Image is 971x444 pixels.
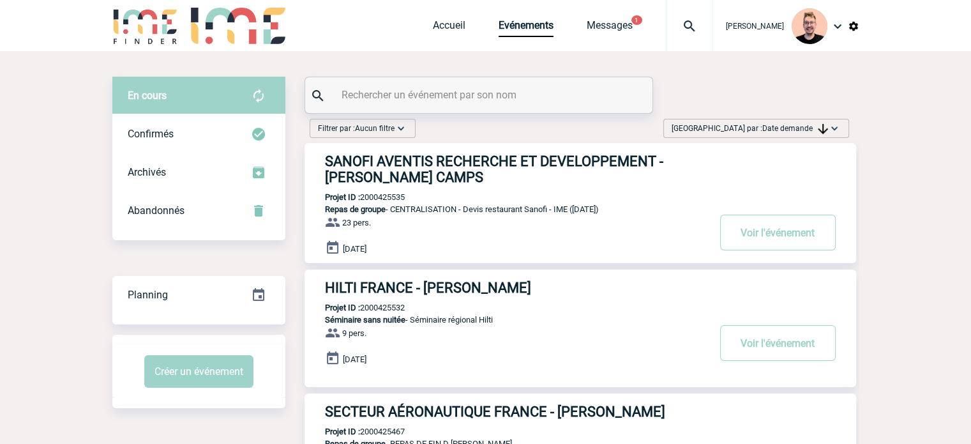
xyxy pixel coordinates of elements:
[587,19,633,37] a: Messages
[433,19,465,37] a: Accueil
[305,280,856,296] a: HILTI FRANCE - [PERSON_NAME]
[499,19,553,37] a: Evénements
[325,303,360,312] b: Projet ID :
[631,15,642,25] button: 1
[305,204,708,214] p: - CENTRALISATION - Devis restaurant Sanofi - IME ([DATE])
[342,218,371,227] span: 23 pers.
[144,355,253,388] button: Créer un événement
[305,153,856,185] a: SANOFI AVENTIS RECHERCHE ET DEVELOPPEMENT - [PERSON_NAME] CAMPS
[325,153,708,185] h3: SANOFI AVENTIS RECHERCHE ET DEVELOPPEMENT - [PERSON_NAME] CAMPS
[305,192,405,202] p: 2000425535
[672,122,828,135] span: [GEOGRAPHIC_DATA] par :
[325,427,360,436] b: Projet ID :
[355,124,395,133] span: Aucun filtre
[395,122,407,135] img: baseline_expand_more_white_24dp-b.png
[112,153,285,192] div: Retrouvez ici tous les événements que vous avez décidé d'archiver
[325,192,360,202] b: Projet ID :
[762,124,828,133] span: Date demande
[128,128,174,140] span: Confirmés
[305,303,405,312] p: 2000425532
[720,325,836,361] button: Voir l'événement
[325,404,708,420] h3: SECTEUR AÉRONAUTIQUE FRANCE - [PERSON_NAME]
[128,289,168,301] span: Planning
[112,8,179,44] img: IME-Finder
[325,315,405,325] span: Séminaire sans nuitée
[112,276,285,314] div: Retrouvez ici tous vos événements organisés par date et état d'avancement
[343,244,366,254] span: [DATE]
[726,22,784,31] span: [PERSON_NAME]
[128,166,166,178] span: Archivés
[720,215,836,250] button: Voir l'événement
[112,192,285,230] div: Retrouvez ici tous vos événements annulés
[342,328,366,338] span: 9 pers.
[818,124,828,134] img: arrow_downward.png
[112,77,285,115] div: Retrouvez ici tous vos évènements avant confirmation
[325,204,386,214] span: Repas de groupe
[112,275,285,313] a: Planning
[828,122,841,135] img: baseline_expand_more_white_24dp-b.png
[343,355,366,364] span: [DATE]
[305,427,405,436] p: 2000425467
[305,315,708,325] p: - Séminaire régional Hilti
[792,8,827,44] img: 129741-1.png
[128,204,184,217] span: Abandonnés
[318,122,395,135] span: Filtrer par :
[128,89,167,102] span: En cours
[325,280,708,296] h3: HILTI FRANCE - [PERSON_NAME]
[338,86,622,104] input: Rechercher un événement par son nom
[305,404,856,420] a: SECTEUR AÉRONAUTIQUE FRANCE - [PERSON_NAME]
